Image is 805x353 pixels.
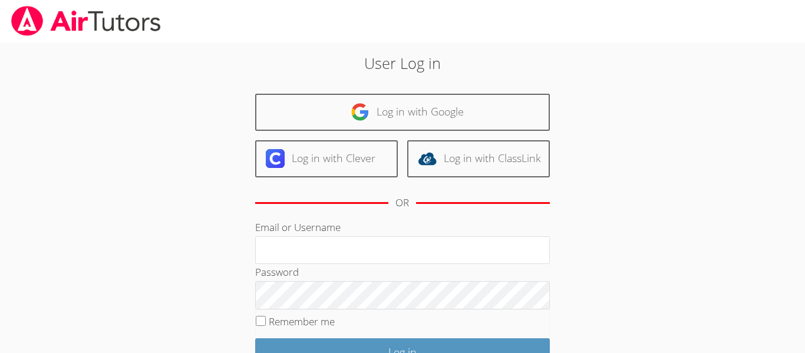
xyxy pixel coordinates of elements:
a: Log in with Google [255,94,550,131]
div: OR [395,194,409,212]
img: google-logo-50288ca7cdecda66e5e0955fdab243c47b7ad437acaf1139b6f446037453330a.svg [351,103,369,121]
label: Email or Username [255,220,341,234]
h2: User Log in [185,52,620,74]
a: Log in with Clever [255,140,398,177]
img: classlink-logo-d6bb404cc1216ec64c9a2012d9dc4662098be43eaf13dc465df04b49fa7ab582.svg [418,149,437,168]
a: Log in with ClassLink [407,140,550,177]
label: Password [255,265,299,279]
img: clever-logo-6eab21bc6e7a338710f1a6ff85c0baf02591cd810cc4098c63d3a4b26e2feb20.svg [266,149,285,168]
img: airtutors_banner-c4298cdbf04f3fff15de1276eac7730deb9818008684d7c2e4769d2f7ddbe033.png [10,6,162,36]
label: Remember me [269,315,335,328]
